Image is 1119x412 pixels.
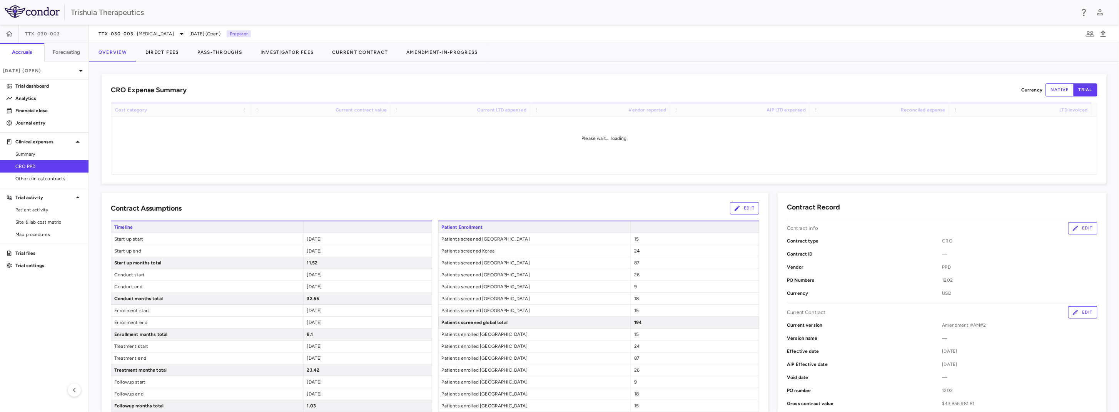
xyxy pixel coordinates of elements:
[634,391,639,397] span: 18
[439,376,631,388] span: Patients enrolled [GEOGRAPHIC_DATA]
[111,281,304,292] span: Conduct end
[787,322,942,329] p: Current version
[307,284,322,289] span: [DATE]
[136,43,188,61] button: Direct Fees
[15,175,82,182] span: Other clinical contracts
[787,348,942,355] p: Effective date
[189,30,220,37] span: [DATE] (Open)
[1074,83,1097,96] button: trial
[634,296,639,301] span: 18
[787,387,942,394] p: PO number
[942,348,1097,355] span: [DATE]
[307,248,322,254] span: [DATE]
[111,257,304,269] span: Start up months total
[439,317,631,328] span: Patients screened global total
[942,251,1097,257] span: —
[15,138,73,145] p: Clinical expenses
[730,202,759,214] button: Edit
[111,85,187,95] h6: CRO Expense Summary
[307,308,322,313] span: [DATE]
[787,251,942,257] p: Contract ID
[1046,83,1074,96] button: native
[942,277,1097,284] span: 1202
[439,352,631,364] span: Patients enrolled [GEOGRAPHIC_DATA]
[1021,86,1042,93] p: Currency
[439,281,631,292] span: Patients screened [GEOGRAPHIC_DATA]
[25,31,60,37] span: TTX-030-003
[942,290,1097,297] span: USD
[15,83,82,90] p: Trial dashboard
[111,388,304,400] span: Followup end
[15,206,82,213] span: Patient activity
[634,308,639,313] span: 15
[439,269,631,281] span: Patients screened [GEOGRAPHIC_DATA]
[439,400,631,412] span: Patients enrolled [GEOGRAPHIC_DATA]
[634,344,640,349] span: 24
[307,320,322,325] span: [DATE]
[12,49,32,56] h6: Accruals
[15,250,82,257] p: Trial files
[15,151,82,158] span: Summary
[439,305,631,316] span: Patients screened [GEOGRAPHIC_DATA]
[942,322,1097,329] span: Amendment #AM#2
[111,245,304,257] span: Start up end
[634,332,639,337] span: 15
[787,290,942,297] p: Currency
[307,367,320,373] span: 23.42
[15,95,82,102] p: Analytics
[787,374,942,381] p: Void date
[227,30,251,37] p: Preparer
[15,262,82,269] p: Trial settings
[307,272,322,277] span: [DATE]
[439,233,631,245] span: Patients screened [GEOGRAPHIC_DATA]
[634,320,642,325] span: 194
[307,356,322,361] span: [DATE]
[111,203,182,214] h6: Contract Assumptions
[634,379,637,385] span: 9
[634,248,640,254] span: 24
[111,293,304,304] span: Conduct months total
[307,260,318,266] span: 11.52
[111,341,304,352] span: Treatment start
[942,400,1097,407] span: $43,856,981.81
[787,238,942,244] p: Contract type
[787,264,942,271] p: Vendor
[71,7,1074,18] div: Trishula Therapeutics
[5,5,60,18] img: logo-full-BYUhSk78.svg
[942,238,1097,244] span: CRO
[111,221,304,233] span: Timeline
[15,163,82,170] span: CRO PPD
[1068,222,1097,234] button: Edit
[787,202,840,213] h6: Contract Record
[15,120,82,126] p: Journal entry
[15,231,82,238] span: Map procedures
[307,296,319,301] span: 32.55
[137,30,174,37] span: [MEDICAL_DATA]
[634,284,637,289] span: 9
[787,335,942,342] p: Version name
[307,403,316,409] span: 1.03
[787,225,818,232] p: Contract Info
[439,388,631,400] span: Patients enrolled [GEOGRAPHIC_DATA]
[111,364,304,376] span: Treatment months total
[787,400,942,407] p: Gross contract value
[307,332,313,337] span: 8.1
[111,376,304,388] span: Followup start
[439,257,631,269] span: Patients screened [GEOGRAPHIC_DATA]
[15,194,73,201] p: Trial activity
[634,356,639,361] span: 87
[634,403,639,409] span: 15
[787,277,942,284] p: PO Numbers
[3,67,76,74] p: [DATE] (Open)
[942,264,1097,271] span: PPD
[634,236,639,242] span: 15
[438,221,631,233] span: Patient Enrollment
[111,400,304,412] span: Followup months total
[942,361,1097,368] span: [DATE]
[89,43,136,61] button: Overview
[15,219,82,226] span: Site & lab cost matrix
[307,391,322,397] span: [DATE]
[307,344,322,349] span: [DATE]
[111,352,304,364] span: Treatment end
[111,305,304,316] span: Enrollment start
